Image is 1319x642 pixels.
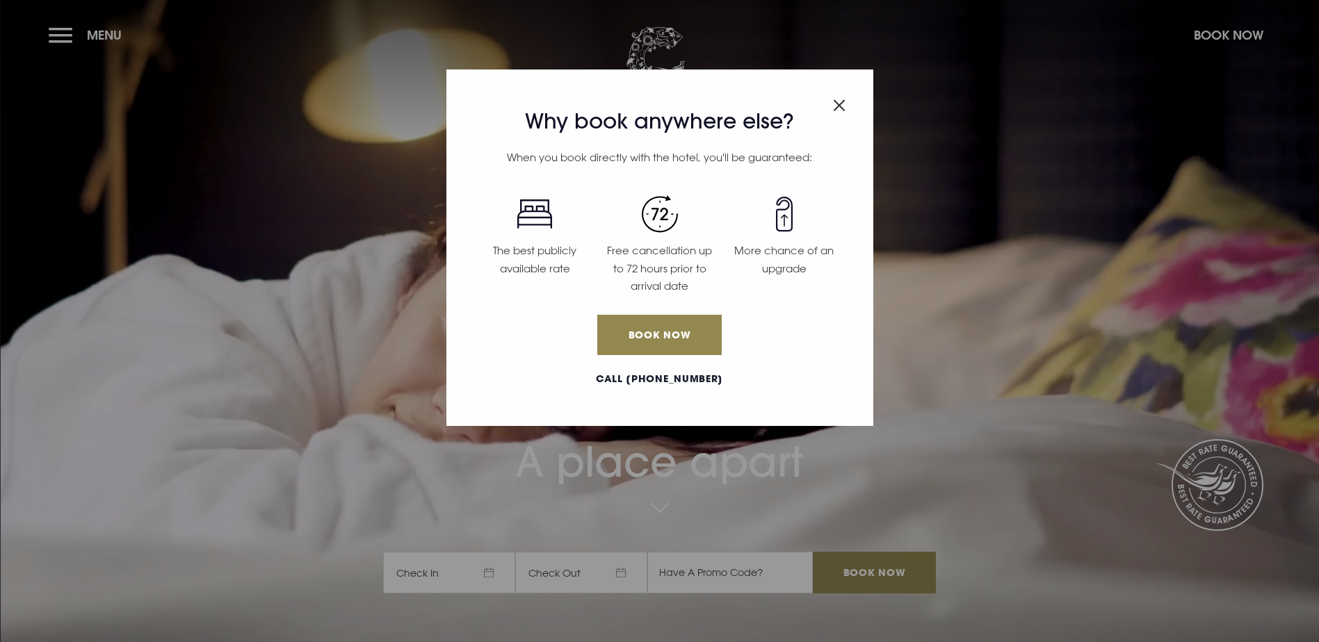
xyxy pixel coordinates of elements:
button: Close modal [833,92,845,114]
p: More chance of an upgrade [730,242,838,277]
p: The best publicly available rate [480,242,588,277]
h3: Why book anywhere else? [472,109,846,134]
p: When you book directly with the hotel, you'll be guaranteed: [472,149,846,167]
p: Free cancellation up to 72 hours prior to arrival date [606,242,713,295]
a: Book Now [597,315,721,355]
a: Call [PHONE_NUMBER] [472,372,846,386]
